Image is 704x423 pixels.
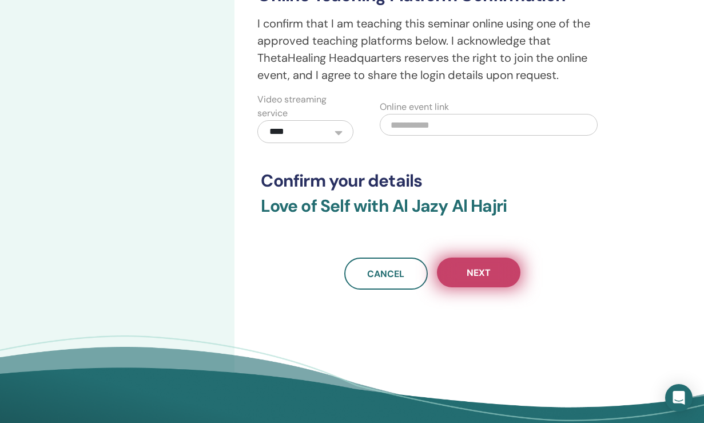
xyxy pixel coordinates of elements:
label: Online event link [380,100,449,114]
span: Next [467,267,491,279]
div: Open Intercom Messenger [665,384,693,412]
span: Cancel [367,268,404,280]
h3: Confirm your details [261,171,603,191]
label: Video streaming service [257,93,353,120]
h3: Love of Self with Al Jazy Al Hajri [261,196,603,230]
button: Next [437,258,520,287]
a: Cancel [344,258,428,290]
p: I confirm that I am teaching this seminar online using one of the approved teaching platforms bel... [257,15,607,84]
